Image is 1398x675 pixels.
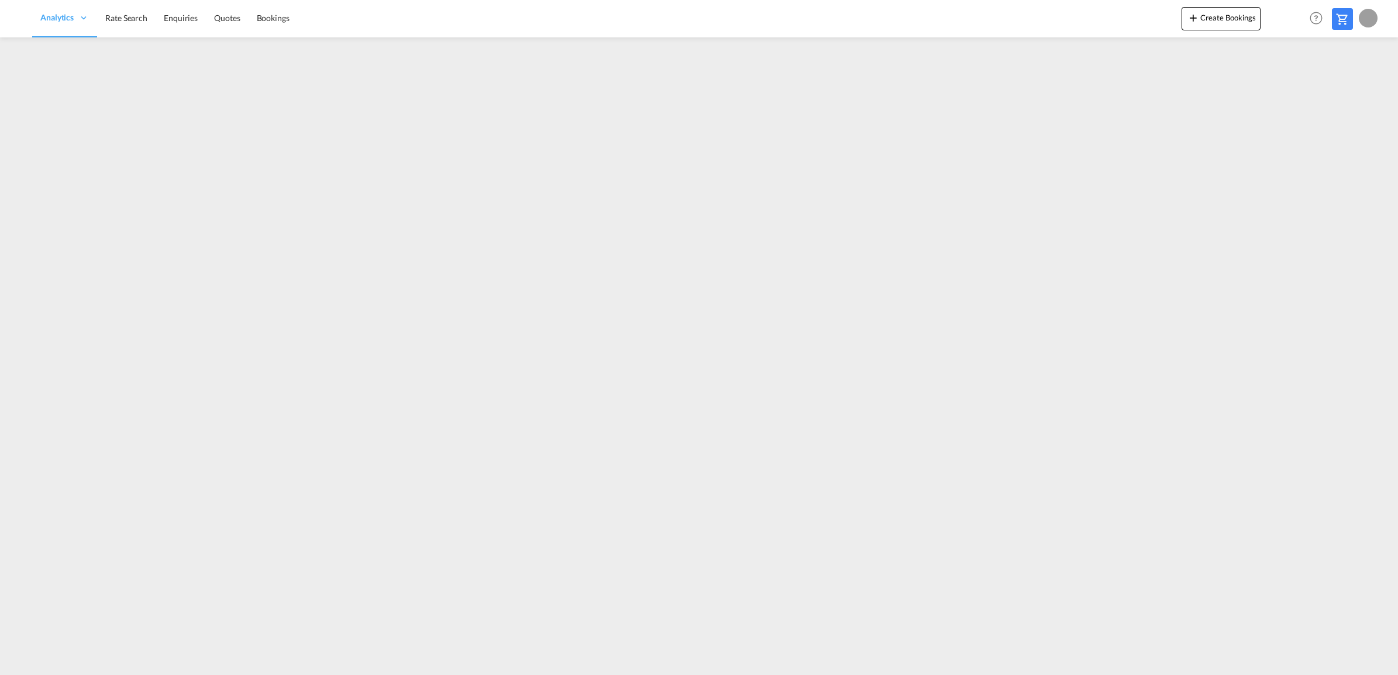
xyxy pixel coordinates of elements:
span: Bookings [257,13,290,23]
span: Analytics [40,12,74,23]
md-icon: icon-plus 400-fg [1186,11,1200,25]
span: Help [1306,8,1326,28]
span: Rate Search [105,13,147,23]
span: Enquiries [164,13,198,23]
button: icon-plus 400-fgCreate Bookings [1182,7,1261,30]
div: Help [1306,8,1332,29]
span: Quotes [214,13,240,23]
